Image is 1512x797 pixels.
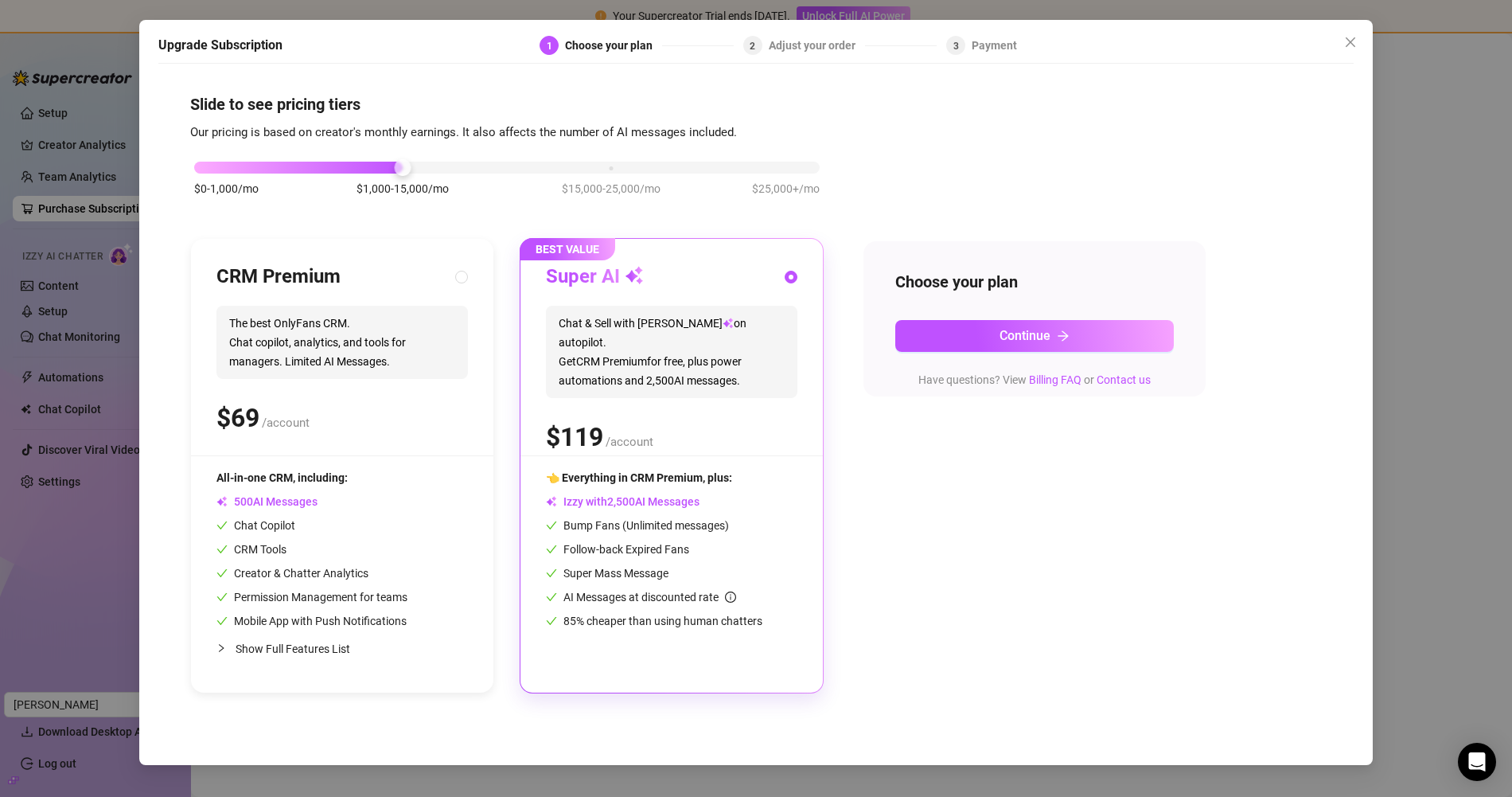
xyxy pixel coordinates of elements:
[216,643,226,653] span: collapsed
[562,180,661,197] span: $15,000-25,000/mo
[216,568,228,579] span: check
[1458,743,1496,781] div: Open Intercom Messenger
[262,416,310,430] span: /account
[216,264,341,290] h3: CRM Premium
[546,615,557,627] span: check
[546,543,689,556] span: Follow-back Expired Fans
[546,520,557,531] span: check
[972,36,1017,55] div: Payment
[216,591,407,604] span: Permission Management for teams
[1338,29,1363,55] button: Close
[546,306,797,398] span: Chat & Sell with [PERSON_NAME] on autopilot. Get CRM Premium for free, plus power automations and...
[725,592,736,603] span: info-circle
[565,36,662,55] div: Choose your plan
[216,567,368,580] span: Creator & Chatter Analytics
[546,422,603,452] span: $
[520,238,615,260] span: BEST VALUE
[216,471,348,484] span: All-in-one CRM, including:
[190,125,737,139] span: Our pricing is based on creator's monthly earnings. It also affects the number of AI messages inc...
[546,568,557,579] span: check
[750,41,755,52] span: 2
[563,591,736,604] span: AI Messages at discounted rate
[1057,330,1070,342] span: arrow-right
[546,615,762,627] span: 85% cheaper than using human chatters
[236,643,350,655] span: Show Full Features List
[216,520,228,531] span: check
[547,41,552,52] span: 1
[216,495,318,508] span: AI Messages
[546,471,732,484] span: 👈 Everything in CRM Premium, plus:
[190,93,1322,115] h4: Slide to see pricing tiers
[546,519,729,532] span: Bump Fans (Unlimited messages)
[895,271,1174,293] h4: Choose your plan
[216,615,407,627] span: Mobile App with Push Notifications
[216,306,468,379] span: The best OnlyFans CRM. Chat copilot, analytics, and tools for managers. Limited AI Messages.
[546,592,557,603] span: check
[546,495,699,508] span: Izzy with AI Messages
[918,373,1151,386] span: Have questions? View or
[546,544,557,555] span: check
[1344,36,1357,49] span: close
[216,592,228,603] span: check
[1029,373,1081,386] a: Billing FAQ
[1000,328,1050,343] span: Continue
[546,567,668,580] span: Super Mass Message
[769,36,865,55] div: Adjust your order
[216,543,286,556] span: CRM Tools
[546,264,644,290] h3: Super AI
[216,630,468,667] div: Show Full Features List
[216,519,295,532] span: Chat Copilot
[194,180,259,197] span: $0-1,000/mo
[158,36,283,55] h5: Upgrade Subscription
[216,544,228,555] span: check
[1338,36,1363,49] span: Close
[895,320,1174,352] button: Continuearrow-right
[216,403,259,433] span: $
[752,180,820,197] span: $25,000+/mo
[953,41,959,52] span: 3
[216,615,228,627] span: check
[606,435,653,449] span: /account
[357,180,449,197] span: $1,000-15,000/mo
[1097,373,1151,386] a: Contact us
